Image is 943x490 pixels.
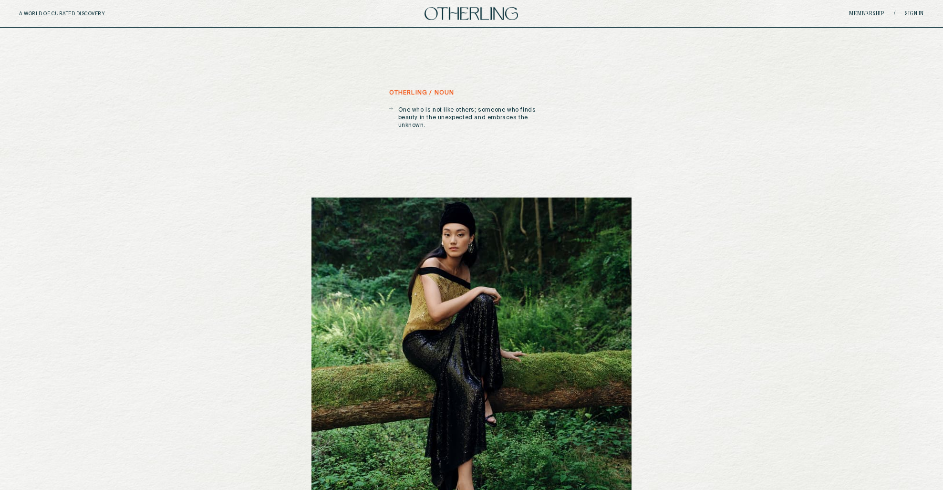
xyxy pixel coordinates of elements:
[425,7,518,20] img: logo
[19,11,147,17] h5: A WORLD OF CURATED DISCOVERY.
[398,106,554,129] p: One who is not like others; someone who finds beauty in the unexpected and embraces the unknown.
[894,10,895,17] span: /
[849,11,884,17] a: Membership
[905,11,924,17] a: Sign in
[389,90,455,96] h5: otherling / noun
